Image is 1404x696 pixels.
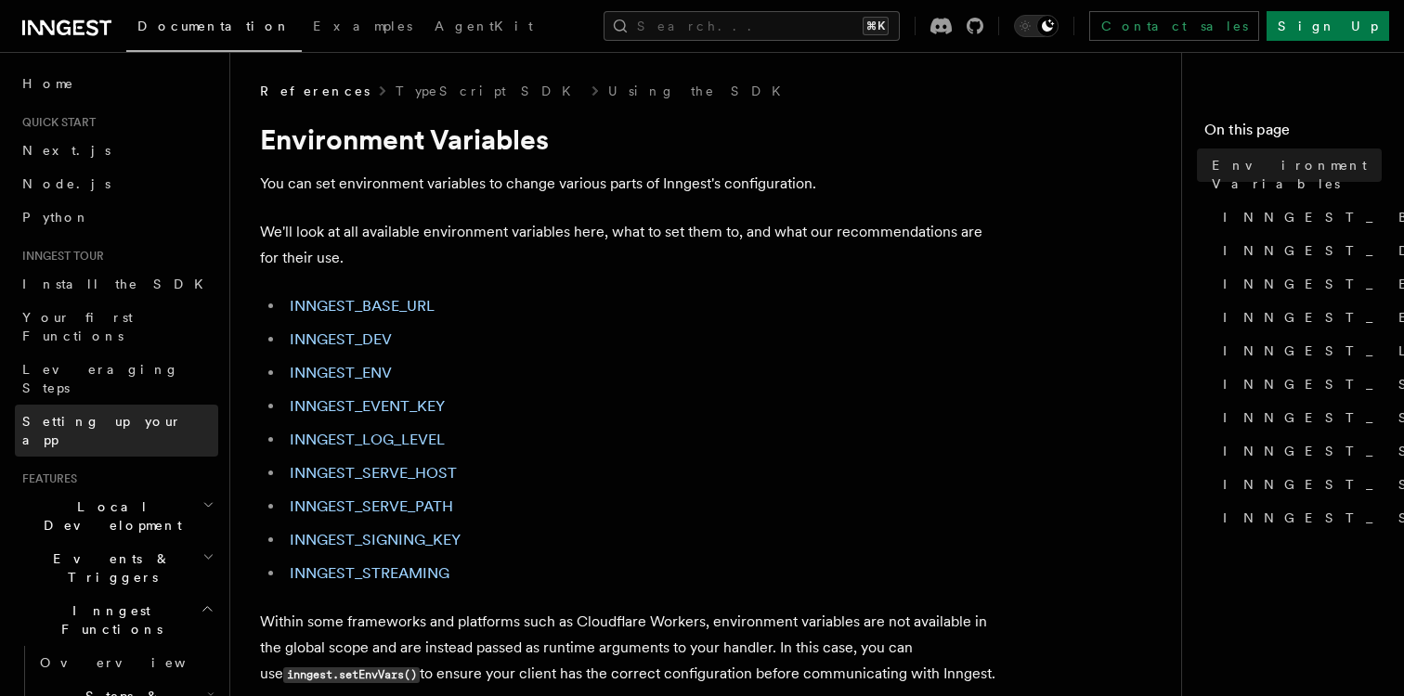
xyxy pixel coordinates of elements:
[15,115,96,130] span: Quick start
[15,542,218,594] button: Events & Triggers
[1215,501,1382,535] a: INNGEST_STREAMING
[290,364,392,381] a: INNGEST_ENV
[1215,267,1382,301] a: INNGEST_ENV
[1215,401,1382,434] a: INNGEST_SERVE_PATH
[608,82,792,100] a: Using the SDK
[1014,15,1059,37] button: Toggle dark mode
[15,67,218,100] a: Home
[260,609,1003,688] p: Within some frameworks and platforms such as Cloudflare Workers, environment variables are not av...
[396,82,582,100] a: TypeScript SDK
[290,297,435,315] a: INNGEST_BASE_URL
[137,19,291,33] span: Documentation
[1204,148,1382,200] a: Environment Variables
[1215,434,1382,468] a: INNGEST_SIGNING_KEY
[290,531,461,548] a: INNGEST_SIGNING_KEY
[22,143,110,158] span: Next.js
[126,6,302,52] a: Documentation
[1204,119,1382,148] h4: On this page
[290,397,445,415] a: INNGEST_EVENT_KEY
[32,646,218,679] a: Overview
[290,497,453,515] a: INNGEST_SERVE_PATH
[15,134,218,167] a: Next.js
[290,564,449,582] a: INNGEST_STREAMING
[290,330,392,348] a: INNGEST_DEV
[1215,301,1382,334] a: INNGEST_EVENT_KEY
[313,19,412,33] span: Examples
[15,594,218,646] button: Inngest Functions
[15,601,201,638] span: Inngest Functions
[1215,200,1382,234] a: INNGEST_BASE_URL
[423,6,544,50] a: AgentKit
[22,362,179,395] span: Leveraging Steps
[435,19,533,33] span: AgentKit
[1215,468,1382,501] a: INNGEST_SIGNING_KEY_FALLBACK
[15,267,218,301] a: Install the SDK
[260,82,370,100] span: References
[22,176,110,191] span: Node.js
[22,414,182,447] span: Setting up your app
[15,405,218,457] a: Setting up your app
[1215,334,1382,367] a: INNGEST_LOG_LEVEL
[1212,156,1382,193] span: Environment Variables
[40,655,231,670] span: Overview
[15,301,218,353] a: Your first Functions
[260,171,1003,197] p: You can set environment variables to change various parts of Inngest's configuration.
[15,490,218,542] button: Local Development
[260,219,1003,271] p: We'll look at all available environment variables here, what to set them to, and what our recomme...
[1089,11,1259,41] a: Contact sales
[15,471,77,486] span: Features
[15,167,218,200] a: Node.js
[260,122,1003,156] h1: Environment Variables
[290,431,445,448] a: INNGEST_LOG_LEVEL
[22,277,214,291] span: Install the SDK
[863,17,889,35] kbd: ⌘K
[15,353,218,405] a: Leveraging Steps
[15,200,218,234] a: Python
[1215,367,1382,401] a: INNGEST_SERVE_HOST
[15,497,202,535] span: Local Development
[302,6,423,50] a: Examples
[22,210,90,225] span: Python
[15,549,202,586] span: Events & Triggers
[22,74,74,93] span: Home
[604,11,900,41] button: Search...⌘K
[290,464,457,482] a: INNGEST_SERVE_HOST
[283,667,420,683] code: inngest.setEnvVars()
[1267,11,1389,41] a: Sign Up
[15,249,104,264] span: Inngest tour
[1215,234,1382,267] a: INNGEST_DEV
[22,310,133,343] span: Your first Functions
